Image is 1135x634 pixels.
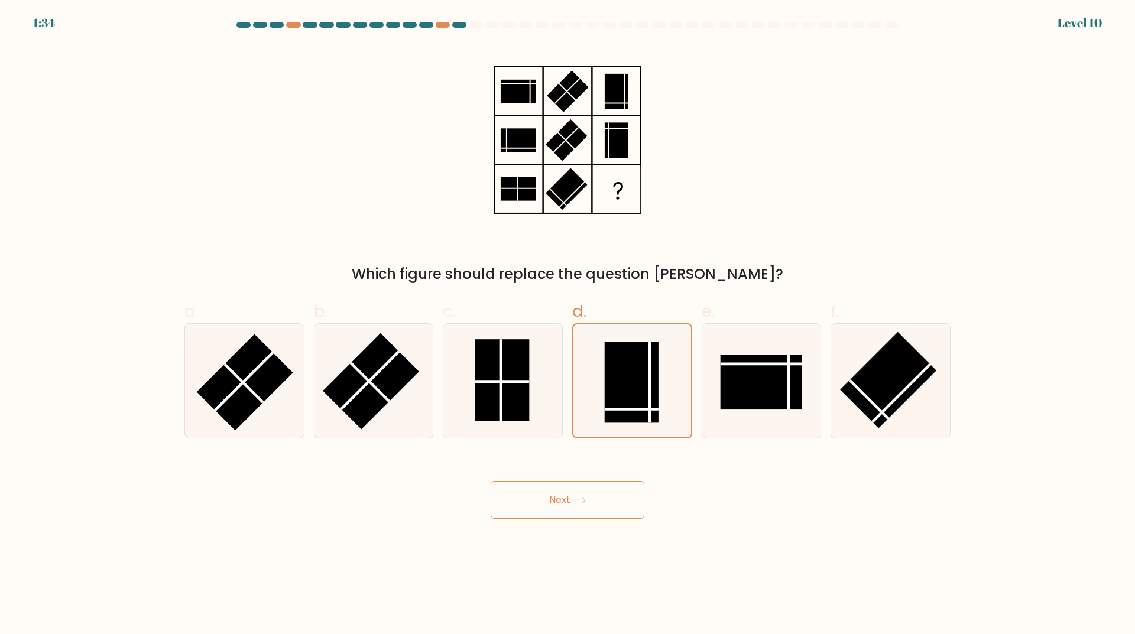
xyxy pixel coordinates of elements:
[443,300,456,323] span: c.
[1058,14,1102,32] div: Level 10
[314,300,328,323] span: b.
[33,14,55,32] div: 1:34
[491,481,644,519] button: Next
[572,300,586,323] span: d.
[831,300,839,323] span: f.
[192,264,943,285] div: Which figure should replace the question [PERSON_NAME]?
[702,300,715,323] span: e.
[184,300,199,323] span: a.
